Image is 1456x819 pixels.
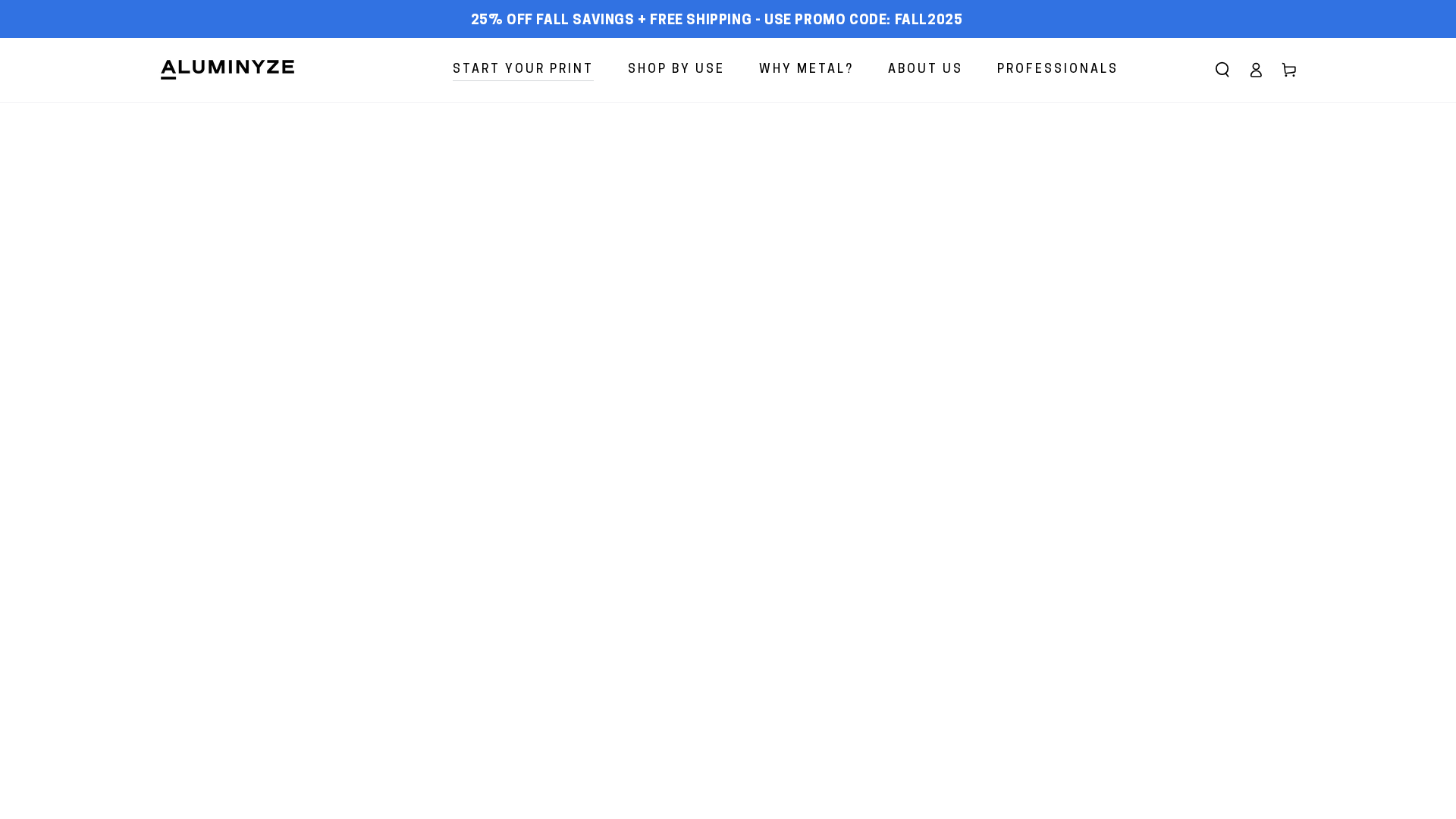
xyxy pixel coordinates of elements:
[877,50,974,90] a: About Us
[471,13,963,30] span: 25% off FALL Savings + Free Shipping - Use Promo Code: FALL2025
[986,50,1130,90] a: Professionals
[453,59,594,81] span: Start Your Print
[759,59,854,81] span: Why Metal?
[617,50,736,90] a: Shop By Use
[441,50,605,90] a: Start Your Print
[888,59,963,81] span: About Us
[159,58,296,81] img: Aluminyze
[997,59,1119,81] span: Professionals
[628,59,725,81] span: Shop By Use
[748,50,865,90] a: Why Metal?
[1206,53,1239,86] summary: Search our site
